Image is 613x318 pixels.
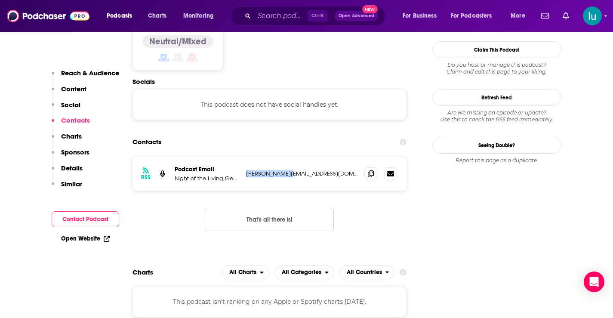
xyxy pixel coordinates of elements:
[432,89,561,106] button: Refresh Feed
[308,10,328,22] span: Ctrl K
[61,132,82,140] p: Charts
[52,164,83,180] button: Details
[183,10,214,22] span: Monitoring
[274,266,334,279] button: open menu
[432,62,561,68] span: Do you host or manage this podcast?
[61,235,110,242] a: Open Website
[583,6,602,25] span: Logged in as lusodano
[52,180,82,196] button: Similar
[7,8,89,24] img: Podchaser - Follow, Share and Rate Podcasts
[229,269,256,275] span: All Charts
[142,9,172,23] a: Charts
[177,9,225,23] button: open menu
[132,89,407,120] div: This podcast does not have social handles yet.
[61,164,83,172] p: Details
[149,36,206,47] h4: Neutral/Mixed
[132,286,407,317] div: This podcast isn't ranking on any Apple or Spotify charts [DATE].
[141,174,151,181] h3: RSS
[222,266,269,279] button: open menu
[282,269,321,275] span: All Categories
[583,6,602,25] img: User Profile
[583,6,602,25] button: Show profile menu
[339,14,374,18] span: Open Advanced
[205,208,334,231] button: Nothing here.
[132,134,161,150] h2: Contacts
[61,116,90,124] p: Contacts
[339,266,395,279] button: open menu
[132,77,407,86] h2: Socials
[432,62,561,75] div: Claim and edit this page to your liking.
[148,10,166,22] span: Charts
[52,101,80,117] button: Social
[61,148,89,156] p: Sponsors
[511,10,525,22] span: More
[52,69,119,85] button: Reach & Audience
[52,116,90,132] button: Contacts
[222,266,269,279] h2: Platforms
[538,9,552,23] a: Show notifications dropdown
[52,148,89,164] button: Sponsors
[61,180,82,188] p: Similar
[451,10,492,22] span: For Podcasters
[175,166,239,173] p: Podcast Email
[339,266,395,279] h2: Countries
[432,137,561,154] a: Seeing Double?
[52,132,82,148] button: Charts
[254,9,308,23] input: Search podcasts, credits, & more...
[61,85,86,93] p: Content
[505,9,536,23] button: open menu
[584,272,604,292] div: Open Intercom Messenger
[335,11,378,21] button: Open AdvancedNew
[239,6,394,26] div: Search podcasts, credits, & more...
[101,9,143,23] button: open menu
[175,175,239,182] p: Night of the Living Geeks
[52,211,119,227] button: Contact Podcast
[432,109,561,123] div: Are we missing an episode or update? Use this to check the RSS feed immediately.
[432,157,561,164] div: Report this page as a duplicate.
[397,9,447,23] button: open menu
[445,9,505,23] button: open menu
[559,9,573,23] a: Show notifications dropdown
[362,5,378,13] span: New
[347,269,382,275] span: All Countries
[432,41,561,58] button: Claim This Podcast
[61,101,80,109] p: Social
[246,170,358,177] p: [PERSON_NAME][EMAIL_ADDRESS][DOMAIN_NAME]
[61,69,119,77] p: Reach & Audience
[52,85,86,101] button: Content
[403,10,437,22] span: For Business
[274,266,334,279] h2: Categories
[132,268,153,276] h2: Charts
[107,10,132,22] span: Podcasts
